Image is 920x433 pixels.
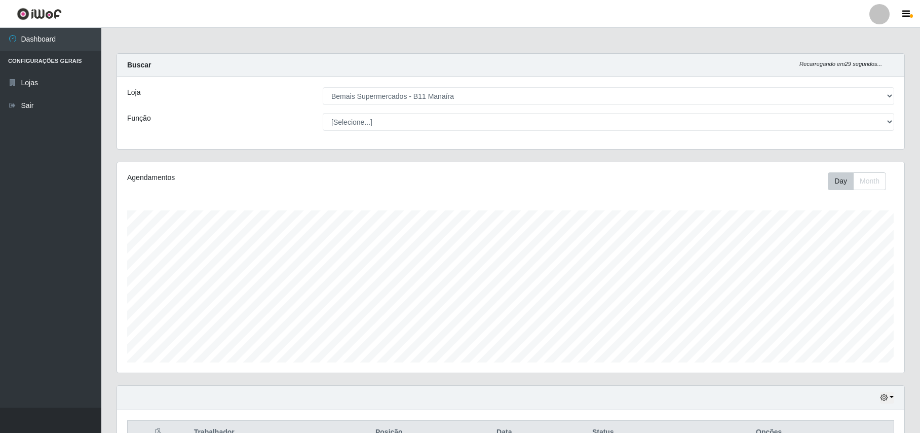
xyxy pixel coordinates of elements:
i: Recarregando em 29 segundos... [799,61,882,67]
strong: Buscar [127,61,151,69]
img: CoreUI Logo [17,8,62,20]
label: Loja [127,87,140,98]
div: First group [828,172,886,190]
div: Toolbar with button groups [828,172,894,190]
div: Agendamentos [127,172,438,183]
button: Day [828,172,854,190]
button: Month [853,172,886,190]
label: Função [127,113,151,124]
